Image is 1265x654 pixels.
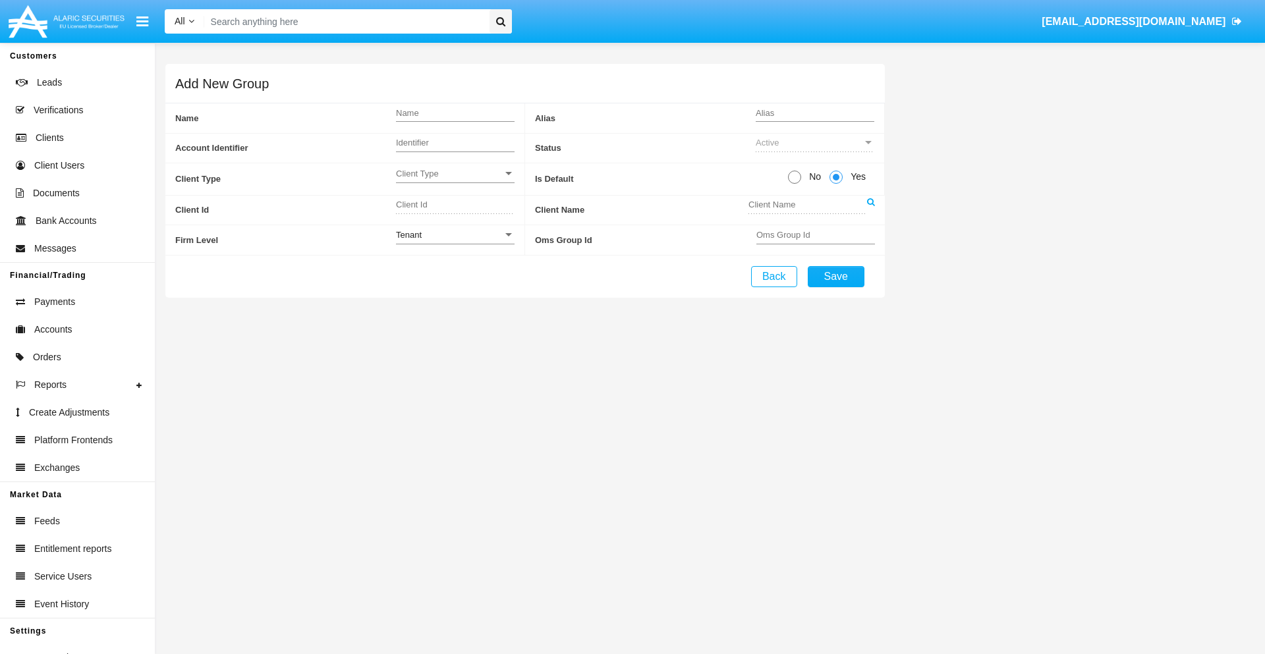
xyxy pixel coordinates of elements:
span: Orders [33,350,61,364]
button: Save [808,266,864,287]
span: Client Type [175,163,396,194]
span: All [175,16,185,26]
img: Logo image [7,2,126,41]
span: Account Identifier [175,134,396,163]
span: Documents [33,186,80,200]
a: [EMAIL_ADDRESS][DOMAIN_NAME] [1036,3,1249,40]
span: Tenant [396,230,422,240]
span: Leads [37,76,62,90]
span: Alias [535,103,756,133]
span: Reports [34,378,67,392]
h5: Add New Group [175,78,269,89]
span: Active [756,138,779,148]
span: No [801,170,824,184]
span: Event History [34,597,89,611]
span: Payments [34,295,75,309]
span: Client Type [396,168,503,179]
a: All [165,14,204,28]
span: Accounts [34,323,72,337]
span: Oms Group Id [535,225,756,255]
span: Name [175,103,396,133]
span: Feeds [34,514,60,528]
span: Client Users [34,159,84,173]
span: Status [535,134,756,163]
span: Exchanges [34,461,80,475]
input: Search [204,9,485,34]
button: Back [751,266,797,287]
span: Clients [36,131,64,145]
span: Bank Accounts [36,214,97,228]
span: Client Id [175,196,396,225]
span: [EMAIL_ADDRESS][DOMAIN_NAME] [1042,16,1225,27]
span: Is Default [535,163,788,194]
span: Verifications [34,103,83,117]
span: Client Name [535,196,748,225]
span: Messages [34,242,76,256]
span: Service Users [34,570,92,584]
span: Entitlement reports [34,542,112,556]
span: Firm Level [175,225,396,255]
span: Create Adjustments [29,406,109,420]
span: Platform Frontends [34,433,113,447]
span: Yes [843,170,869,184]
